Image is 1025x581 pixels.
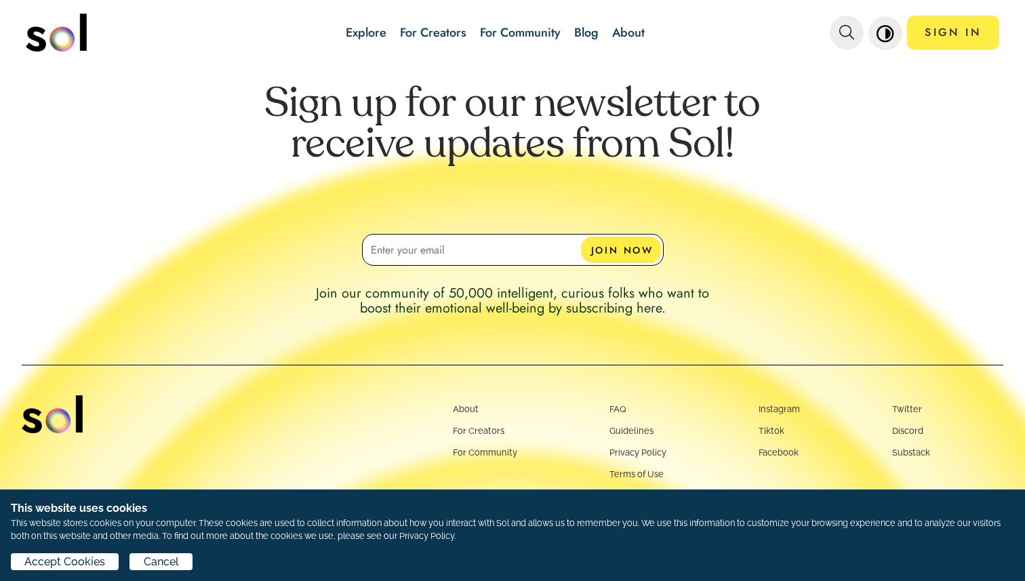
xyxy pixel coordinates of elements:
a: Facebook [759,447,799,458]
a: Guidelines [609,426,654,436]
a: Discord [892,426,923,436]
button: Accept Cookies [11,553,119,570]
a: For Creators [453,426,504,436]
span: Accept Cookies [24,554,105,570]
a: Twitter [892,404,922,414]
h1: This website uses cookies [11,500,1014,517]
img: logo [22,395,83,433]
img: logo [26,14,87,52]
button: JOIN NOW [581,237,661,263]
a: Tiktok [759,426,784,436]
nav: main navigation [26,9,999,56]
a: Terms of Use [609,469,664,479]
a: FAQ [609,404,626,414]
a: SIGN IN [907,16,999,49]
p: Join our community of 50,000 intelligent, curious folks who want to boost their emotional well-be... [306,286,719,316]
a: Instagram [759,404,800,414]
a: About [453,404,479,414]
p: Sign up for our newsletter to receive updates from Sol! [241,85,784,214]
a: For Community [480,24,561,41]
a: Privacy Policy [609,447,666,458]
p: This website stores cookies on your computer. These cookies are used to collect information about... [11,517,1014,542]
input: Enter your email [362,234,664,266]
button: Cancel [129,553,192,570]
a: About [612,24,645,41]
a: For Community [453,447,517,458]
a: For Creators [400,24,466,41]
a: Blog [574,24,599,41]
a: Substack [892,447,930,458]
span: Cancel [144,554,179,570]
a: Explore [346,24,386,41]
